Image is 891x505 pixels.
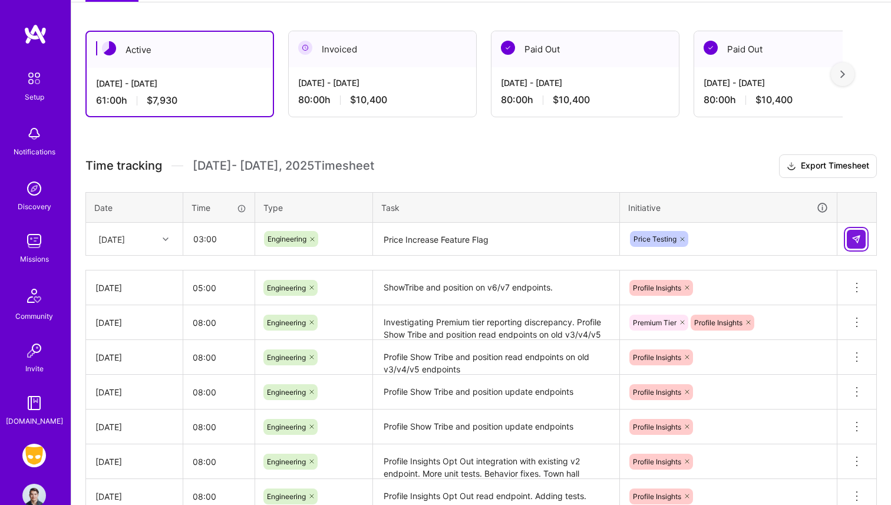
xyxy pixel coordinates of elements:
[267,388,306,397] span: Engineering
[755,94,793,106] span: $10,400
[95,282,173,294] div: [DATE]
[25,91,44,103] div: Setup
[267,283,306,292] span: Engineering
[96,94,263,107] div: 61:00 h
[704,41,718,55] img: Paid Out
[255,192,373,223] th: Type
[86,192,183,223] th: Date
[268,235,306,243] span: Engineering
[374,341,618,374] textarea: Profile Show Tribe and position read endpoints on old v3/v4/v5 endpoints
[694,31,882,67] div: Paid Out
[628,201,829,214] div: Initiative
[95,316,173,329] div: [DATE]
[183,411,255,443] input: HH:MM
[553,94,590,106] span: $10,400
[163,236,169,242] i: icon Chevron
[98,233,125,245] div: [DATE]
[18,200,51,213] div: Discovery
[22,229,46,253] img: teamwork
[95,456,173,468] div: [DATE]
[24,24,47,45] img: logo
[852,235,861,244] img: Submit
[85,159,162,173] span: Time tracking
[633,235,676,243] span: Price Testing
[633,492,681,501] span: Profile Insights
[501,94,669,106] div: 80:00 h
[14,146,55,158] div: Notifications
[501,41,515,55] img: Paid Out
[633,283,681,292] span: Profile Insights
[633,388,681,397] span: Profile Insights
[87,32,273,68] div: Active
[633,318,676,327] span: Premium Tier
[374,306,618,339] textarea: Investigating Premium tier reporting discrepancy. Profile Show Tribe and position read endpoints ...
[95,351,173,364] div: [DATE]
[267,423,306,431] span: Engineering
[20,253,49,265] div: Missions
[704,94,872,106] div: 80:00 h
[267,318,306,327] span: Engineering
[374,272,618,304] textarea: ShowTribe and position on v6/v7 endpoints.
[25,362,44,375] div: Invite
[374,411,618,443] textarea: Profile Show Tribe and position update endpoints
[501,77,669,89] div: [DATE] - [DATE]
[147,94,177,107] span: $7,930
[491,31,679,67] div: Paid Out
[289,31,476,67] div: Invoiced
[267,353,306,362] span: Engineering
[95,490,173,503] div: [DATE]
[22,66,47,91] img: setup
[183,272,255,303] input: HH:MM
[267,457,306,466] span: Engineering
[374,224,618,255] textarea: Price Increase Feature Flag
[633,353,681,362] span: Profile Insights
[6,415,63,427] div: [DOMAIN_NAME]
[704,77,872,89] div: [DATE] - [DATE]
[374,445,618,478] textarea: Profile Insights Opt Out integration with existing v2 endpoint. More unit tests. Behavior fixes. ...
[350,94,387,106] span: $10,400
[633,457,681,466] span: Profile Insights
[102,41,116,55] img: Active
[183,307,255,338] input: HH:MM
[779,154,877,178] button: Export Timesheet
[694,318,742,327] span: Profile Insights
[22,177,46,200] img: discovery
[184,223,254,255] input: HH:MM
[787,160,796,173] i: icon Download
[298,41,312,55] img: Invoiced
[373,192,620,223] th: Task
[22,391,46,415] img: guide book
[298,94,467,106] div: 80:00 h
[847,230,867,249] div: null
[96,77,263,90] div: [DATE] - [DATE]
[20,282,48,310] img: Community
[298,77,467,89] div: [DATE] - [DATE]
[183,342,255,373] input: HH:MM
[193,159,374,173] span: [DATE] - [DATE] , 2025 Timesheet
[192,202,246,214] div: Time
[840,70,845,78] img: right
[95,386,173,398] div: [DATE]
[183,446,255,477] input: HH:MM
[633,423,681,431] span: Profile Insights
[22,444,46,467] img: Grindr: Mobile + BE + Cloud
[183,377,255,408] input: HH:MM
[374,376,618,408] textarea: Profile Show Tribe and position update endpoints
[15,310,53,322] div: Community
[22,122,46,146] img: bell
[22,339,46,362] img: Invite
[95,421,173,433] div: [DATE]
[267,492,306,501] span: Engineering
[19,444,49,467] a: Grindr: Mobile + BE + Cloud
